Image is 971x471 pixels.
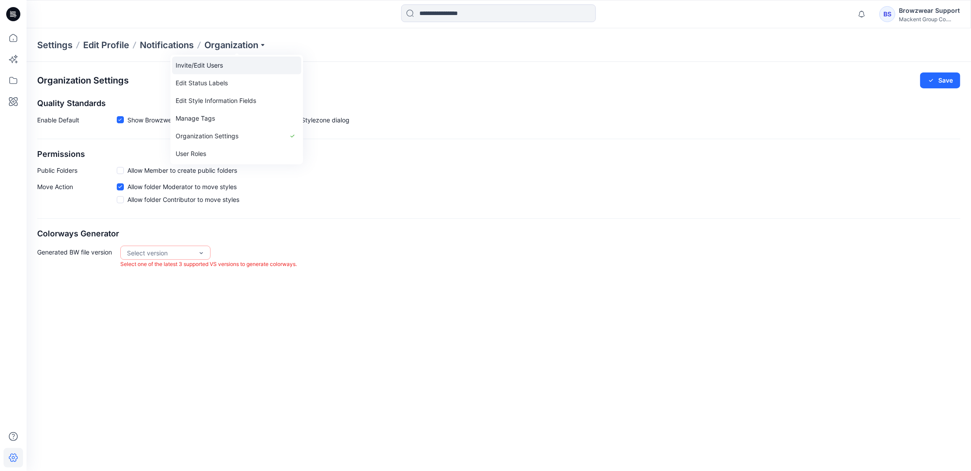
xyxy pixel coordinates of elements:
[172,92,301,110] a: Edit Style Information Fields
[899,5,960,16] div: Browzwear Support
[127,248,193,258] div: Select version
[127,182,237,191] span: Allow folder Moderator to move styles
[172,74,301,92] a: Edit Status Labels
[37,150,960,159] h2: Permissions
[127,166,237,175] span: Allow Member to create public folders
[172,145,301,163] a: User Roles
[172,57,301,74] a: Invite/Edit Users
[140,39,194,51] a: Notifications
[120,260,297,269] p: Select one of the latest 3 supported VS versions to generate colorways.
[37,39,73,51] p: Settings
[37,76,129,86] h2: Organization Settings
[83,39,129,51] a: Edit Profile
[37,99,960,108] h2: Quality Standards
[920,72,960,88] button: Save
[127,115,349,125] span: Show Browzwear’s default quality standards in the Share to Stylezone dialog
[37,229,960,239] h2: Colorways Generator
[37,166,117,175] p: Public Folders
[172,110,301,127] a: Manage Tags
[899,16,960,23] div: Mackent Group Co....
[172,127,301,145] a: Organization Settings
[37,182,117,208] p: Move Action
[37,246,117,269] p: Generated BW file version
[879,6,895,22] div: BS
[127,195,239,204] span: Allow folder Contributor to move styles
[37,115,117,128] p: Enable Default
